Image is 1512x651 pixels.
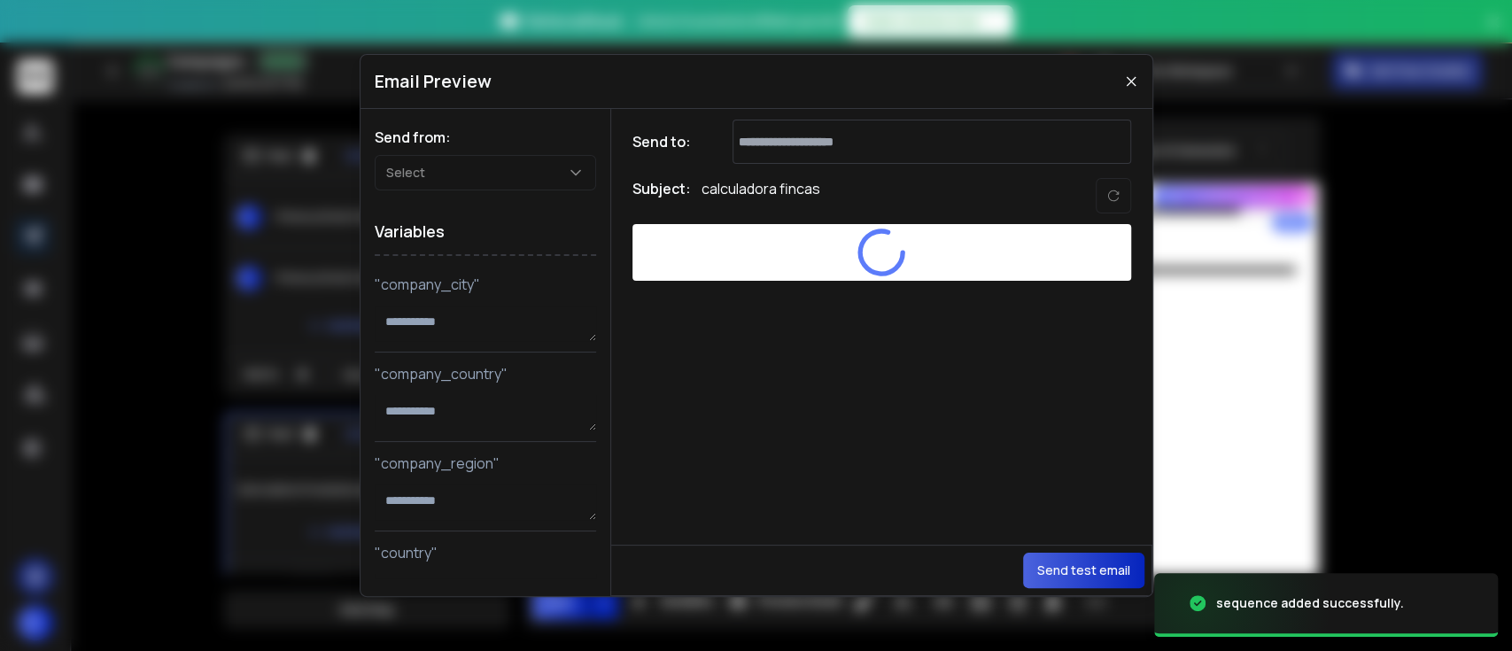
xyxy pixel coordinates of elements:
[375,69,492,94] h1: Email Preview
[702,178,820,213] p: calculadora fincas
[375,542,596,563] p: "country"
[375,208,596,256] h1: Variables
[375,274,596,295] p: "company_city"
[375,363,596,384] p: "company_country"
[1216,594,1404,612] div: sequence added successfully.
[632,131,703,152] h1: Send to:
[375,127,596,148] h1: Send from:
[375,453,596,474] p: "company_region"
[1023,553,1144,588] button: Send test email
[632,178,691,213] h1: Subject:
